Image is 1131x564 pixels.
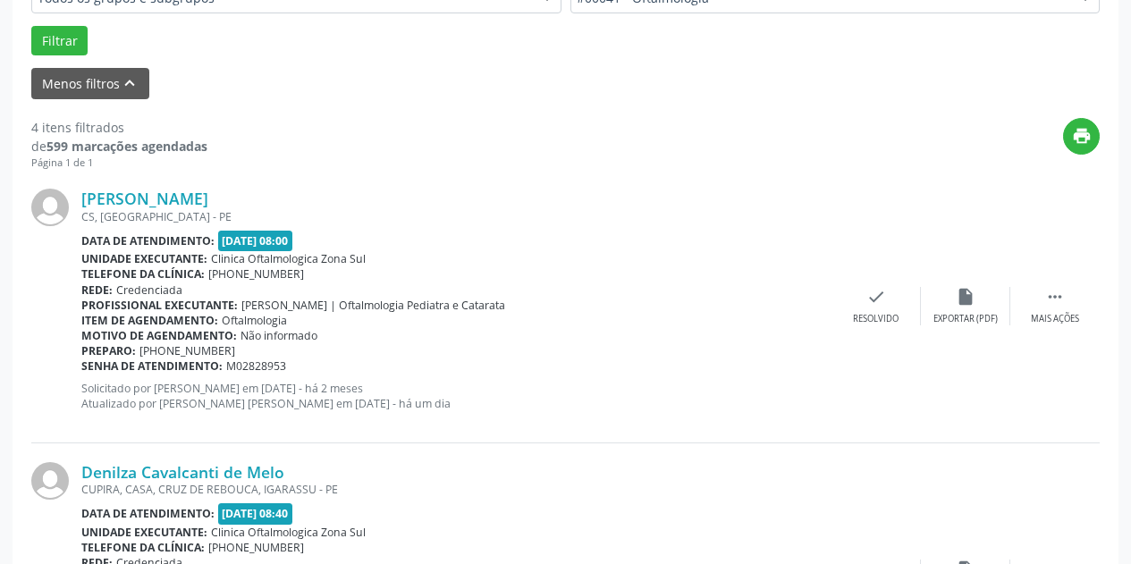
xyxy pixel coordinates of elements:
div: Resolvido [853,313,899,325]
span: M02828953 [226,358,286,374]
b: Item de agendamento: [81,313,218,328]
span: Clinica Oftalmologica Zona Sul [211,251,366,266]
span: [PHONE_NUMBER] [208,266,304,282]
div: Página 1 de 1 [31,156,207,171]
span: [PHONE_NUMBER] [208,540,304,555]
span: [PERSON_NAME] | Oftalmologia Pediatra e Catarata [241,298,505,313]
i: insert_drive_file [956,287,975,307]
p: Solicitado por [PERSON_NAME] em [DATE] - há 2 meses Atualizado por [PERSON_NAME] [PERSON_NAME] em... [81,381,831,411]
b: Profissional executante: [81,298,238,313]
a: [PERSON_NAME] [81,189,208,208]
div: 4 itens filtrados [31,118,207,137]
div: CS, [GEOGRAPHIC_DATA] - PE [81,209,831,224]
span: [DATE] 08:40 [218,503,293,524]
strong: 599 marcações agendadas [46,138,207,155]
i: print [1072,126,1092,146]
b: Rede: [81,282,113,298]
b: Senha de atendimento: [81,358,223,374]
b: Preparo: [81,343,136,358]
b: Telefone da clínica: [81,266,205,282]
span: [PHONE_NUMBER] [139,343,235,358]
button: Filtrar [31,26,88,56]
div: Mais ações [1031,313,1079,325]
i: check [866,287,886,307]
i:  [1045,287,1065,307]
img: img [31,462,69,500]
i: keyboard_arrow_up [120,73,139,93]
span: Credenciada [116,282,182,298]
b: Motivo de agendamento: [81,328,237,343]
span: Clinica Oftalmologica Zona Sul [211,525,366,540]
b: Unidade executante: [81,525,207,540]
span: [DATE] 08:00 [218,231,293,251]
div: CUPIRA, CASA, CRUZ DE REBOUCA, IGARASSU - PE [81,482,831,497]
b: Unidade executante: [81,251,207,266]
div: de [31,137,207,156]
b: Data de atendimento: [81,506,215,521]
b: Data de atendimento: [81,233,215,248]
img: img [31,189,69,226]
button: print [1063,118,1100,155]
b: Telefone da clínica: [81,540,205,555]
div: Exportar (PDF) [933,313,998,325]
span: Não informado [241,328,317,343]
span: Oftalmologia [222,313,287,328]
button: Menos filtroskeyboard_arrow_up [31,68,149,99]
a: Denilza Cavalcanti de Melo [81,462,284,482]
